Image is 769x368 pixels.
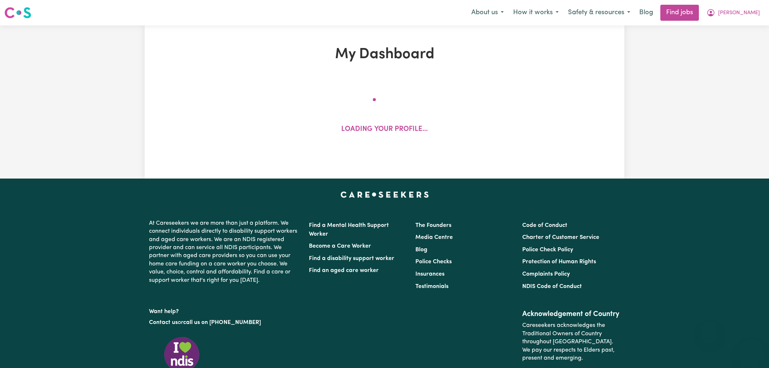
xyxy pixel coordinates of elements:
[522,319,620,365] p: Careseekers acknowledges the Traditional Owners of Country throughout [GEOGRAPHIC_DATA]. We pay o...
[309,243,371,249] a: Become a Care Worker
[522,271,570,277] a: Complaints Policy
[702,321,717,336] iframe: Close message
[4,4,31,21] a: Careseekers logo
[309,223,389,237] a: Find a Mental Health Support Worker
[149,305,300,316] p: Want help?
[149,316,300,329] p: or
[415,259,452,265] a: Police Checks
[415,271,444,277] a: Insurances
[522,235,599,240] a: Charter of Customer Service
[522,284,582,289] a: NDIS Code of Conduct
[467,5,508,20] button: About us
[149,320,178,325] a: Contact us
[522,247,573,253] a: Police Check Policy
[341,192,429,197] a: Careseekers home page
[740,339,763,362] iframe: Button to launch messaging window
[415,223,451,228] a: The Founders
[229,46,540,63] h1: My Dashboard
[635,5,657,21] a: Blog
[718,9,760,17] span: [PERSON_NAME]
[660,5,699,21] a: Find jobs
[522,310,620,319] h2: Acknowledgement of Country
[508,5,563,20] button: How it works
[309,256,394,261] a: Find a disability support worker
[341,124,428,135] p: Loading your profile...
[4,6,31,19] img: Careseekers logo
[309,268,379,273] a: Find an aged care worker
[149,216,300,287] p: At Careseekers we are more than just a platform. We connect individuals directly to disability su...
[183,320,261,325] a: call us on [PHONE_NUMBER]
[522,223,567,228] a: Code of Conduct
[702,5,765,20] button: My Account
[522,259,596,265] a: Protection of Human Rights
[415,284,448,289] a: Testimonials
[563,5,635,20] button: Safety & resources
[415,235,453,240] a: Media Centre
[415,247,427,253] a: Blog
